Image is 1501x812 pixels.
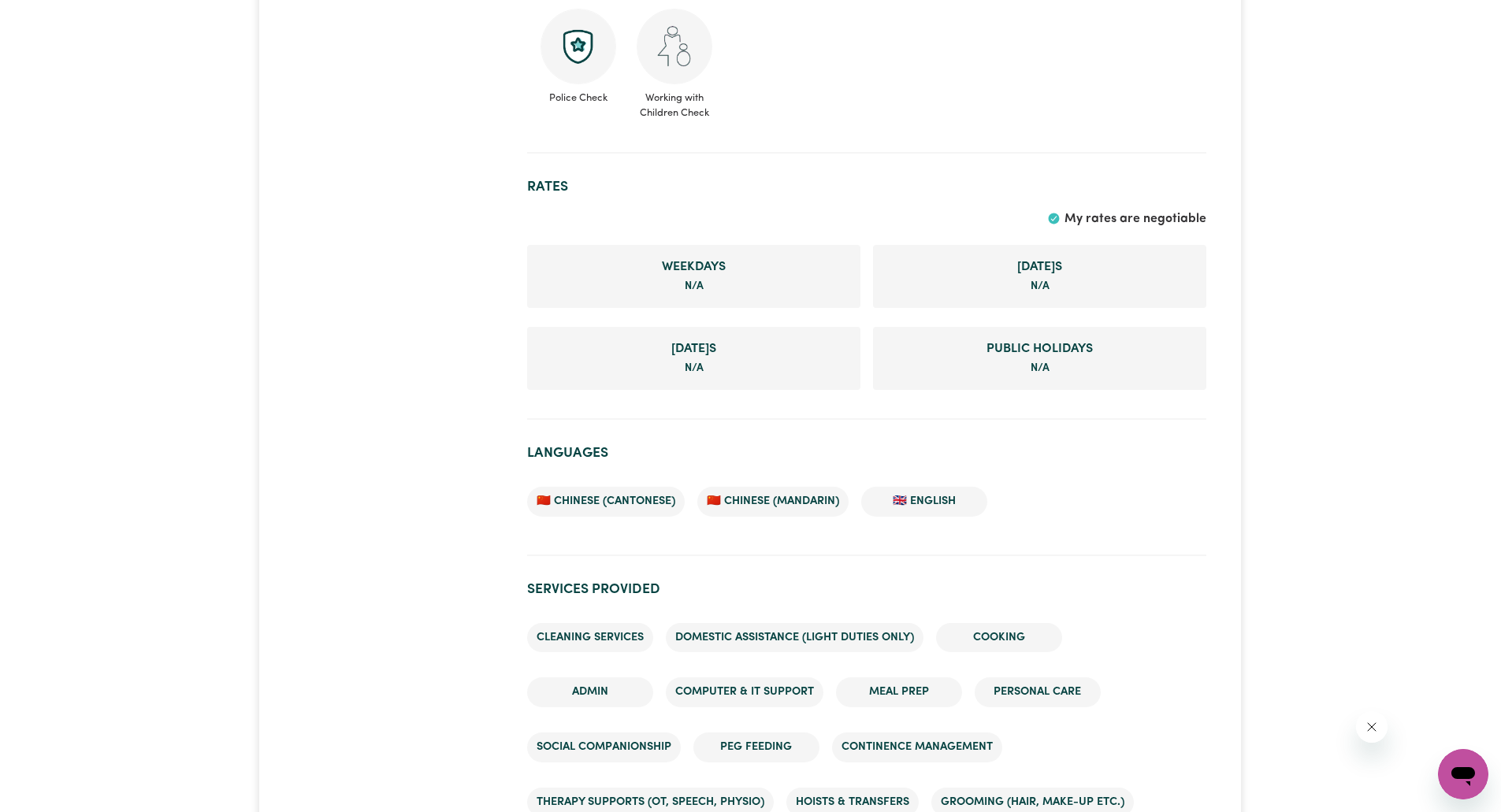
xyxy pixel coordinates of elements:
[685,363,704,373] span: not specified
[9,11,95,24] span: Need any help?
[697,487,849,517] li: 🇨🇳 Chinese (Mandarin)
[886,258,1194,276] span: Saturday rate
[527,677,653,707] li: Admin
[1438,749,1488,799] iframe: Button to launch messaging window
[1064,213,1206,225] span: My rates are negotiable
[1031,363,1050,373] span: not specified
[637,9,712,84] img: Working with children check
[527,623,653,653] li: Cleaning services
[861,487,987,517] li: 🇬🇧 English
[636,84,713,121] span: Working with Children Check
[540,84,617,106] span: Police Check
[527,487,685,517] li: 🇨🇳 Chinese (Cantonese)
[685,281,704,291] span: not specified
[693,732,819,762] li: PEG feeding
[886,339,1194,358] span: Public Holiday rate
[541,9,616,84] img: Police check
[936,623,1062,653] li: Cooking
[975,677,1101,707] li: Personal care
[666,677,823,707] li: Computer & IT Support
[527,179,1206,195] h2: Rates
[527,445,1206,462] h2: Languages
[540,258,848,276] span: Weekday rate
[832,732,1002,762] li: Continence management
[666,623,923,653] li: Domestic assistance (light duties only)
[1356,711,1388,743] iframe: Close message
[1031,281,1050,291] span: not specified
[836,677,962,707] li: Meal prep
[540,339,848,358] span: Sunday rate
[527,581,1206,598] h2: Services provided
[527,732,681,762] li: Social companionship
